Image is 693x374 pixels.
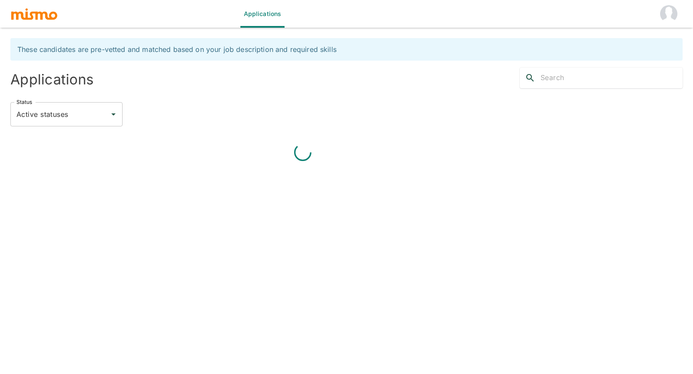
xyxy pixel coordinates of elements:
span: These candidates are pre-vetted and matched based on your job description and required skills [17,45,337,54]
img: logo [10,7,58,20]
img: Jinal HM [660,5,677,23]
button: Open [107,108,120,120]
label: Status [16,98,32,106]
input: Search [541,71,683,85]
button: search [520,68,541,88]
h4: Applications [10,71,343,88]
